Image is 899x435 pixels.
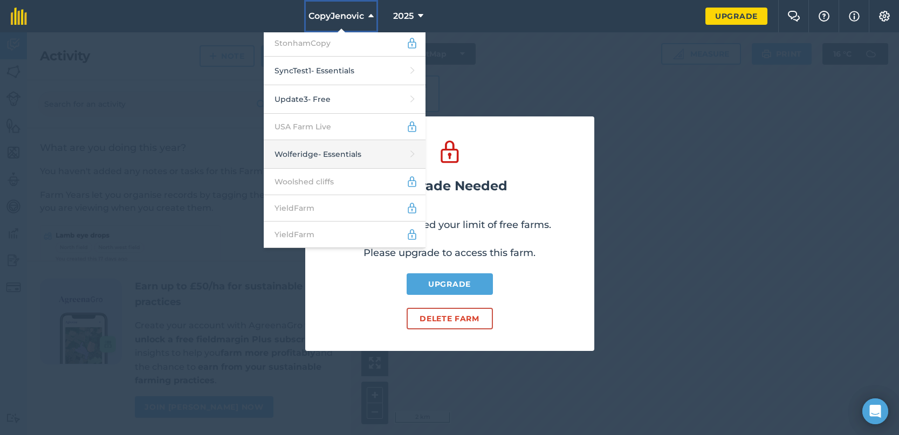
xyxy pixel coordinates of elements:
img: svg+xml;base64,PD94bWwgdmVyc2lvbj0iMS4wIiBlbmNvZGluZz0idXRmLTgiPz4KPCEtLSBHZW5lcmF0b3I6IEFkb2JlIE... [406,228,418,241]
a: USA Farm Live [264,114,426,140]
p: You have reached your limit of free farms. [348,217,551,232]
span: CopyJenovic [308,10,364,23]
a: Wolferidge- Essentials [264,140,426,169]
div: Open Intercom Messenger [862,398,888,424]
span: 2025 [393,10,414,23]
a: Upgrade [407,273,493,295]
img: svg+xml;base64,PD94bWwgdmVyc2lvbj0iMS4wIiBlbmNvZGluZz0idXRmLTgiPz4KPCEtLSBHZW5lcmF0b3I6IEFkb2JlIE... [406,175,418,188]
a: Update3- Free [264,85,426,114]
a: YieldFarm [264,195,426,222]
p: Please upgrade to access this farm. [363,245,536,260]
h2: Upgrade Needed [392,178,507,194]
img: svg+xml;base64,PD94bWwgdmVyc2lvbj0iMS4wIiBlbmNvZGluZz0idXRmLTgiPz4KPCEtLSBHZW5lcmF0b3I6IEFkb2JlIE... [406,202,418,215]
img: svg+xml;base64,PHN2ZyB4bWxucz0iaHR0cDovL3d3dy53My5vcmcvMjAwMC9zdmciIHdpZHRoPSIxNyIgaGVpZ2h0PSIxNy... [849,10,860,23]
a: SyncTest1- Essentials [264,57,426,85]
img: Two speech bubbles overlapping with the left bubble in the forefront [787,11,800,22]
img: A question mark icon [818,11,831,22]
a: StonhamCopy [264,30,426,57]
img: A cog icon [878,11,891,22]
a: YieldFarm [264,222,426,248]
button: Delete farm [407,308,493,329]
a: Upgrade [705,8,767,25]
img: fieldmargin Logo [11,8,27,25]
img: svg+xml;base64,PD94bWwgdmVyc2lvbj0iMS4wIiBlbmNvZGluZz0idXRmLTgiPz4KPCEtLSBHZW5lcmF0b3I6IEFkb2JlIE... [406,37,418,50]
a: Woolshed cliffs [264,169,426,195]
img: svg+xml;base64,PD94bWwgdmVyc2lvbj0iMS4wIiBlbmNvZGluZz0idXRmLTgiPz4KPCEtLSBHZW5lcmF0b3I6IEFkb2JlIE... [406,120,418,133]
